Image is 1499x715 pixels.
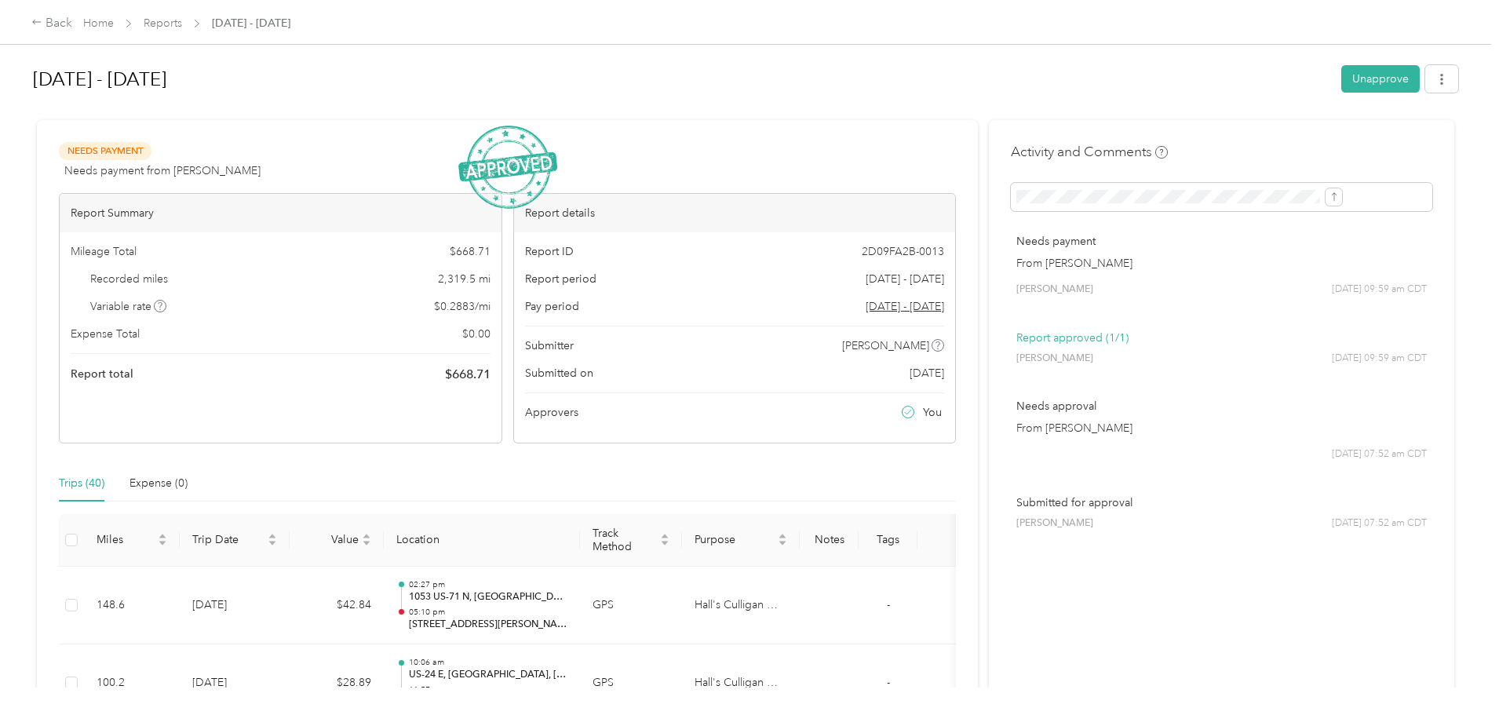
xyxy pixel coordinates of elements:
span: Needs payment from [PERSON_NAME] [64,162,261,179]
span: [PERSON_NAME] [1016,352,1093,366]
span: - [887,676,890,689]
h4: Activity and Comments [1011,142,1168,162]
span: $ 668.71 [450,243,491,260]
span: caret-down [158,538,167,548]
span: [DATE] 09:59 am CDT [1332,352,1427,366]
span: Variable rate [90,298,167,315]
span: Value [302,533,359,546]
p: [STREET_ADDRESS][PERSON_NAME] [409,618,567,632]
img: ApprovedStamp [458,126,557,210]
span: Recorded miles [90,271,168,287]
span: 2,319.5 mi [438,271,491,287]
span: Miles [97,533,155,546]
span: $ 0.2883 / mi [434,298,491,315]
p: 1053 US-71 N, [GEOGRAPHIC_DATA], [GEOGRAPHIC_DATA] [409,590,567,604]
span: Report ID [525,243,574,260]
span: Approvers [525,404,578,421]
p: From [PERSON_NAME] [1016,255,1427,272]
td: Hall's Culligan Water [682,567,800,645]
button: Unapprove [1341,65,1420,93]
div: Expense (0) [129,475,188,492]
a: Home [83,16,114,30]
span: Submitter [525,337,574,354]
span: caret-up [268,531,277,541]
span: You [923,404,942,421]
p: US-24 E, [GEOGRAPHIC_DATA], [GEOGRAPHIC_DATA], [GEOGRAPHIC_DATA] [409,668,567,682]
span: [PERSON_NAME] [842,337,929,354]
span: caret-up [362,531,371,541]
td: $42.84 [290,567,384,645]
p: 10:06 am [409,657,567,668]
span: [DATE] - [DATE] [212,15,290,31]
p: 05:10 pm [409,607,567,618]
span: [DATE] - [DATE] [866,271,944,287]
span: caret-down [660,538,669,548]
span: [PERSON_NAME] [1016,516,1093,531]
span: Track Method [593,527,657,553]
span: [DATE] 07:52 am CDT [1332,447,1427,461]
span: Expense Total [71,326,140,342]
th: Tags [859,514,917,567]
th: Value [290,514,384,567]
td: [DATE] [180,567,290,645]
a: Reports [144,16,182,30]
p: Needs payment [1016,233,1427,250]
span: Trip Date [192,533,264,546]
span: caret-down [778,538,787,548]
p: Report approved (1/1) [1016,330,1427,346]
p: From [PERSON_NAME] [1016,420,1427,436]
th: Trip Date [180,514,290,567]
span: - [887,598,890,611]
span: [DATE] [910,365,944,381]
span: caret-up [158,531,167,541]
span: Submitted on [525,365,593,381]
iframe: Everlance-gr Chat Button Frame [1411,627,1499,715]
span: caret-up [778,531,787,541]
span: caret-up [660,531,669,541]
h1: Sep 1 - 30, 2025 [33,60,1330,98]
td: 148.6 [84,567,180,645]
span: Needs Payment [59,142,151,160]
span: $ 668.71 [445,365,491,384]
span: [DATE] 07:52 am CDT [1332,516,1427,531]
th: Track Method [580,514,682,567]
span: [DATE] 09:59 am CDT [1332,283,1427,297]
span: 2D09FA2B-0013 [862,243,944,260]
p: 02:27 pm [409,579,567,590]
div: Report Summary [60,194,501,232]
th: Purpose [682,514,800,567]
div: Back [31,14,72,33]
p: Submitted for approval [1016,494,1427,511]
div: Trips (40) [59,475,104,492]
span: caret-down [268,538,277,548]
th: Miles [84,514,180,567]
span: Report total [71,366,133,382]
span: Mileage Total [71,243,137,260]
td: GPS [580,567,682,645]
span: [PERSON_NAME] [1016,283,1093,297]
span: $ 0.00 [462,326,491,342]
th: Location [384,514,580,567]
span: Go to pay period [866,298,944,315]
span: Purpose [695,533,775,546]
p: Needs approval [1016,398,1427,414]
span: Report period [525,271,596,287]
p: 11:57 am [409,684,567,695]
th: Notes [800,514,859,567]
div: Report details [514,194,956,232]
span: caret-down [362,538,371,548]
span: Pay period [525,298,579,315]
